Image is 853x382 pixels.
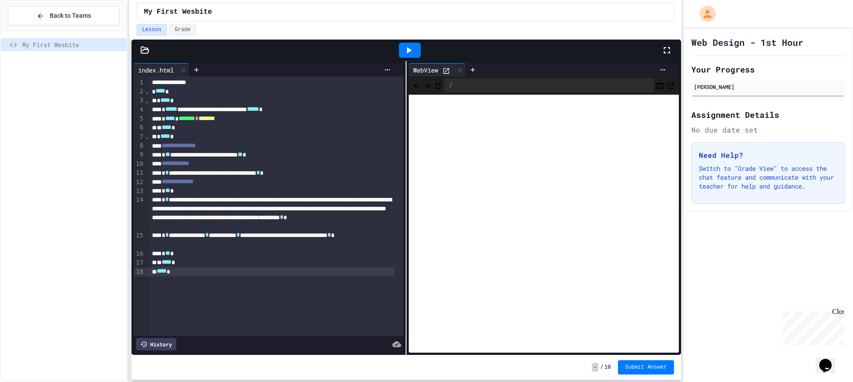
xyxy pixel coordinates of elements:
[134,169,145,177] div: 11
[134,187,145,196] div: 13
[691,63,845,76] h2: Your Progress
[134,196,145,231] div: 14
[134,78,145,87] div: 1
[409,63,466,76] div: WebView
[691,109,845,121] h2: Assignment Details
[699,150,837,161] h3: Need Help?
[605,364,611,371] span: 10
[134,141,145,150] div: 8
[816,346,844,373] iframe: chat widget
[169,24,196,36] button: Grade
[423,80,432,91] span: Forward
[134,231,145,249] div: 15
[592,363,598,372] span: -
[134,105,145,114] div: 4
[134,268,145,277] div: 18
[409,65,442,75] div: WebView
[134,178,145,187] div: 12
[134,96,145,105] div: 3
[691,36,803,48] h1: Web Design - 1st Hour
[656,80,665,91] button: Console
[409,95,678,353] iframe: Web Preview
[22,40,123,49] span: My First Wesbite
[694,83,842,91] div: [PERSON_NAME]
[145,133,149,140] span: Fold line
[690,4,718,24] div: My Account
[134,150,145,159] div: 9
[134,87,145,97] div: 2
[134,249,145,258] div: 16
[699,164,837,191] p: Switch to "Grade View" to access the chat feature and communicate with your teacher for help and ...
[625,364,667,371] span: Submit Answer
[134,123,145,132] div: 6
[779,308,844,346] iframe: chat widget
[145,88,149,95] span: Fold line
[134,133,145,141] div: 7
[134,160,145,169] div: 10
[691,125,845,135] div: No due date set
[412,80,421,91] span: Back
[136,24,167,36] button: Lesson
[4,4,61,56] div: Chat with us now!Close
[145,97,149,104] span: Fold line
[134,65,178,75] div: index.html
[144,7,212,17] span: My First Wesbite
[666,80,675,91] button: Open in new tab
[8,6,120,25] button: Back to Teams
[134,258,145,267] div: 17
[618,360,674,374] button: Submit Answer
[136,338,176,350] div: History
[444,78,654,92] div: /
[134,63,189,76] div: index.html
[434,80,442,91] button: Refresh
[134,114,145,123] div: 5
[50,11,91,20] span: Back to Teams
[600,364,603,371] span: /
